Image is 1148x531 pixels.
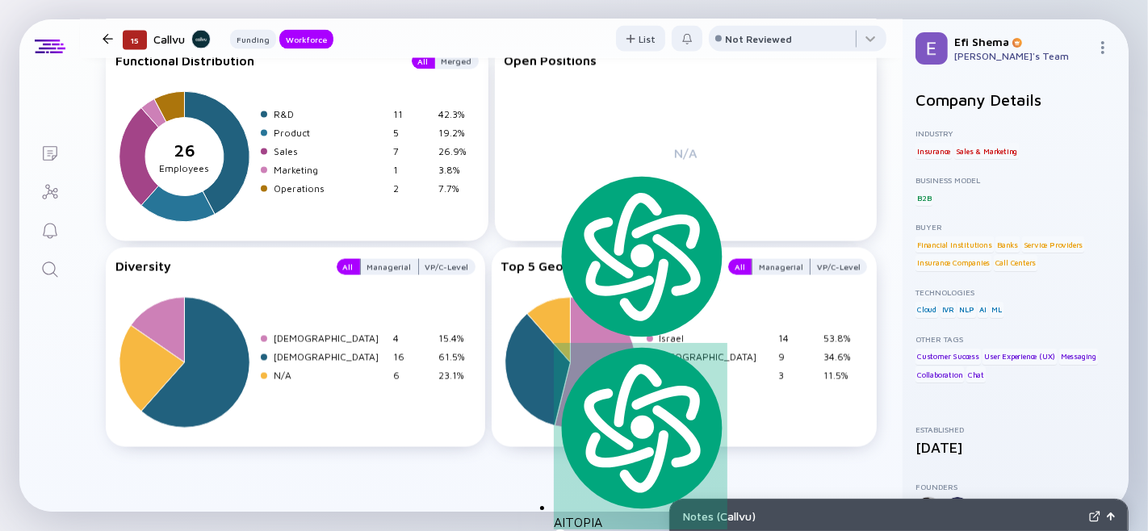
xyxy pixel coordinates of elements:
div: 2 [393,182,432,194]
div: Managerial [361,259,418,275]
div: Established [915,424,1116,434]
div: Customer Success [915,349,981,365]
div: 6 [393,370,432,382]
div: Chat [966,366,986,383]
button: VP/C-Level [419,259,476,275]
div: 15.4% [438,332,477,345]
div: B2B [915,190,932,206]
div: AI [978,302,988,318]
img: Open Notes [1107,512,1115,521]
div: 7.7% [438,182,477,194]
div: Service Providers [1022,236,1085,253]
div: 3 [779,370,818,382]
div: Collaboration [915,366,964,383]
div: AITOPIA [554,343,727,529]
div: Open Positions [505,53,868,68]
div: N/A [274,370,387,382]
div: [DEMOGRAPHIC_DATA] [274,351,387,363]
div: Insurance [915,143,952,159]
button: Managerial [752,259,811,275]
div: Workforce [279,31,333,48]
img: Expand Notes [1089,511,1100,522]
div: Marketing [274,164,387,176]
div: 15 [123,31,147,50]
img: Efi Profile Picture [915,32,948,65]
div: Callvu [153,29,211,49]
div: Operations [274,182,387,194]
div: ML [990,302,1003,318]
h2: Company Details [915,90,1116,109]
button: All [412,53,435,69]
div: Other Tags [915,334,1116,344]
div: 26.9% [438,145,477,157]
a: Search [19,249,80,287]
div: Insurance Companies [915,255,991,271]
div: 9 [779,351,818,363]
div: 53.8% [824,332,863,345]
div: List [616,27,665,52]
div: Efi Shema [954,35,1090,48]
div: Sales [274,145,387,157]
button: List [616,26,665,52]
button: Funding [230,30,276,49]
img: logo.svg [554,343,727,512]
div: R&D [274,108,387,120]
button: Managerial [360,259,419,275]
div: Financial Institutions [915,236,994,253]
div: 16 [393,351,432,363]
div: 7 [393,145,432,157]
div: Functional Distribution [115,53,396,69]
div: Notes ( Callvu ) [683,509,1083,523]
div: Sales & Marketing [954,143,1020,159]
div: 4 [393,332,432,345]
button: Merged [435,53,479,69]
div: Not Reviewed [725,33,792,45]
div: [PERSON_NAME]'s Team [954,50,1090,62]
div: Banks [995,236,1020,253]
div: 11.5% [824,370,863,382]
img: Menu [1096,41,1109,54]
div: Cloud [915,302,938,318]
tspan: Employees [160,163,210,175]
div: Diversity [115,259,321,275]
a: Lists [19,132,80,171]
button: Workforce [279,30,333,49]
button: VP/C-Level [811,259,867,275]
div: 3.8% [438,164,477,176]
button: All [728,259,752,275]
div: Messaging [1059,349,1098,365]
div: N/A [505,80,868,227]
div: 5 [393,127,432,139]
div: [DEMOGRAPHIC_DATA] [274,332,387,345]
div: Technologies [915,287,1116,297]
img: logo.svg [554,172,727,341]
div: 1 [393,164,432,176]
div: Industry [915,128,1116,138]
div: 11 [393,108,432,120]
a: Reminders [19,210,80,249]
a: Investor Map [19,171,80,210]
div: 19.2% [438,127,477,139]
div: 23.1% [438,370,477,382]
div: Call Centers [994,255,1038,271]
div: Founders [915,482,1116,491]
div: NLP [957,302,975,318]
button: All [337,259,360,275]
div: 42.3% [438,108,477,120]
div: 61.5% [438,351,477,363]
div: Funding [230,31,276,48]
div: [DATE] [915,439,1116,456]
div: 14 [779,332,818,345]
div: Top 5 Geographies [501,259,713,275]
tspan: 26 [174,140,195,160]
div: Business Model [915,175,1116,185]
div: User Experience (UX) [983,349,1057,365]
div: IVR [941,302,956,318]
